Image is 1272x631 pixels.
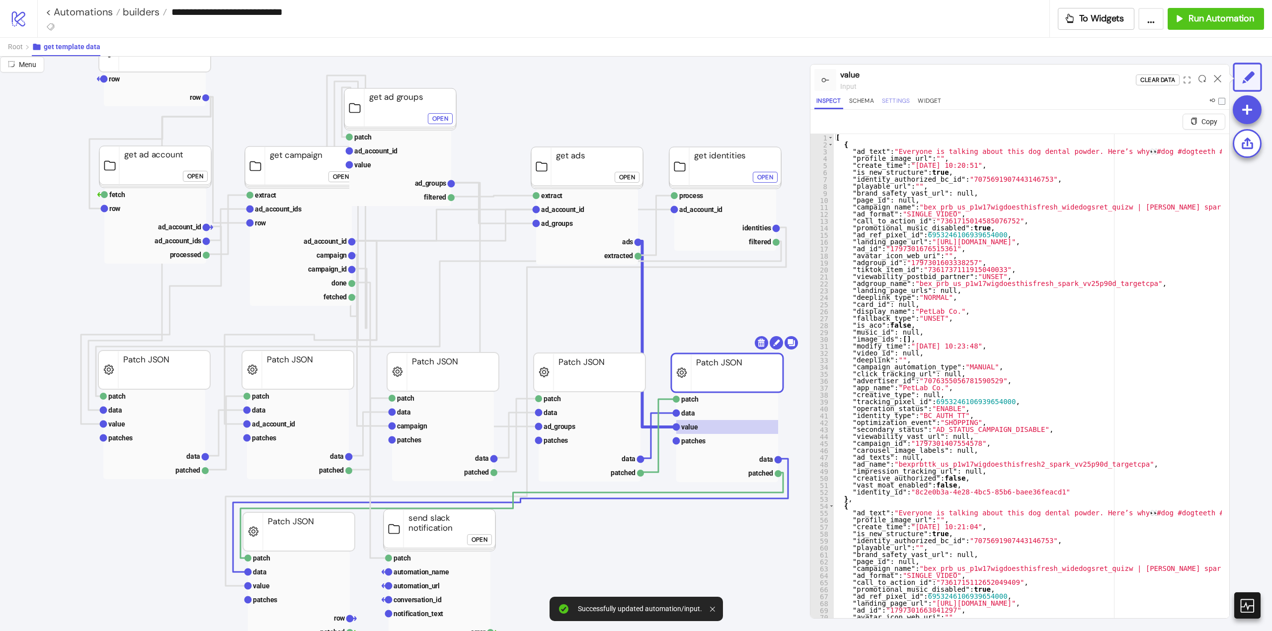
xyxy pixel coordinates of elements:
[810,537,834,544] div: 59
[810,607,834,614] div: 69
[354,133,372,141] text: patch
[810,426,834,433] div: 43
[810,287,834,294] div: 23
[840,81,1136,92] div: input
[328,171,353,182] button: Open
[810,523,834,530] div: 57
[810,558,834,565] div: 62
[394,568,449,576] text: automation_name
[681,423,698,431] text: value
[615,172,639,183] button: Open
[810,419,834,426] div: 42
[622,238,633,246] text: ads
[810,370,834,377] div: 35
[810,210,834,217] div: 12
[252,434,276,442] text: patches
[32,38,100,56] button: get template data
[394,554,411,562] text: patch
[810,565,834,572] div: 63
[252,406,266,414] text: data
[334,614,345,622] text: row
[394,610,443,618] text: notification_text
[1201,118,1217,126] span: Copy
[252,392,269,400] text: patch
[810,183,834,190] div: 8
[810,141,834,148] div: 2
[253,596,277,604] text: patches
[810,280,834,287] div: 22
[1140,74,1175,86] div: Clear Data
[810,343,834,350] div: 31
[810,134,834,141] div: 1
[810,148,834,155] div: 3
[916,96,943,109] button: Widget
[810,294,834,301] div: 24
[810,586,834,593] div: 66
[681,395,699,403] text: patch
[810,593,834,600] div: 67
[255,205,302,213] text: ad_account_ids
[46,7,120,17] a: < Automations
[810,356,834,363] div: 33
[810,259,834,266] div: 19
[619,171,635,183] div: Open
[810,384,834,391] div: 37
[317,251,347,259] text: campaign
[541,192,562,200] text: extract
[1136,74,1180,85] button: Clear Data
[810,169,834,176] div: 6
[810,447,834,454] div: 46
[810,572,834,579] div: 64
[253,554,270,562] text: patch
[810,301,834,308] div: 25
[475,454,489,462] text: data
[753,172,778,183] button: Open
[109,191,125,199] text: fetch
[679,206,722,213] text: ad_account_id
[354,161,371,169] text: value
[472,534,487,545] div: Open
[397,422,427,430] text: campaign
[742,224,771,232] text: identities
[252,420,295,428] text: ad_account_id
[1168,8,1264,30] button: Run Automation
[810,273,834,280] div: 21
[810,329,834,336] div: 29
[810,468,834,475] div: 49
[544,436,568,444] text: patches
[810,600,834,607] div: 68
[253,582,270,590] text: value
[255,191,276,199] text: extract
[304,237,347,245] text: ad_account_id
[1183,114,1225,130] button: Copy
[432,113,448,124] div: Open
[681,409,695,417] text: data
[1079,13,1124,24] span: To Widgets
[155,237,201,245] text: ad_account_ids
[622,455,636,463] text: data
[810,363,834,370] div: 34
[810,238,834,245] div: 16
[679,192,703,200] text: process
[354,147,397,155] text: ad_account_id
[415,179,447,187] text: ad_groups
[814,96,843,109] button: Inspect
[810,482,834,489] div: 51
[330,452,344,460] text: data
[8,38,32,56] button: Root
[810,398,834,405] div: 39
[810,217,834,224] div: 13
[828,134,833,141] span: Toggle code folding, rows 1 through 470
[810,252,834,259] div: 18
[681,437,706,445] text: patches
[428,113,453,124] button: Open
[397,408,411,416] text: data
[109,75,120,83] text: row
[467,534,492,545] button: Open
[810,162,834,169] div: 5
[810,461,834,468] div: 48
[810,315,834,322] div: 27
[120,7,167,17] a: builders
[810,440,834,447] div: 45
[810,204,834,210] div: 11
